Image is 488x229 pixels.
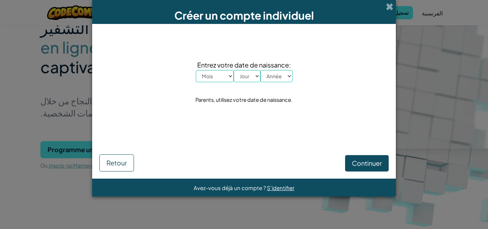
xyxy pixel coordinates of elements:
a: S'identifier [267,184,294,191]
button: Retour [99,154,134,171]
span: Avez-vous déjà un compte ? [194,184,267,191]
span: Créer un compte individuel [174,9,314,22]
span: Continuer [352,159,382,167]
button: Continuer [345,155,389,171]
span: Entrez votre date de naissance: [196,60,293,70]
span: Retour [106,159,127,167]
div: Parents, utilisez votre date de naissance. [195,95,293,105]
